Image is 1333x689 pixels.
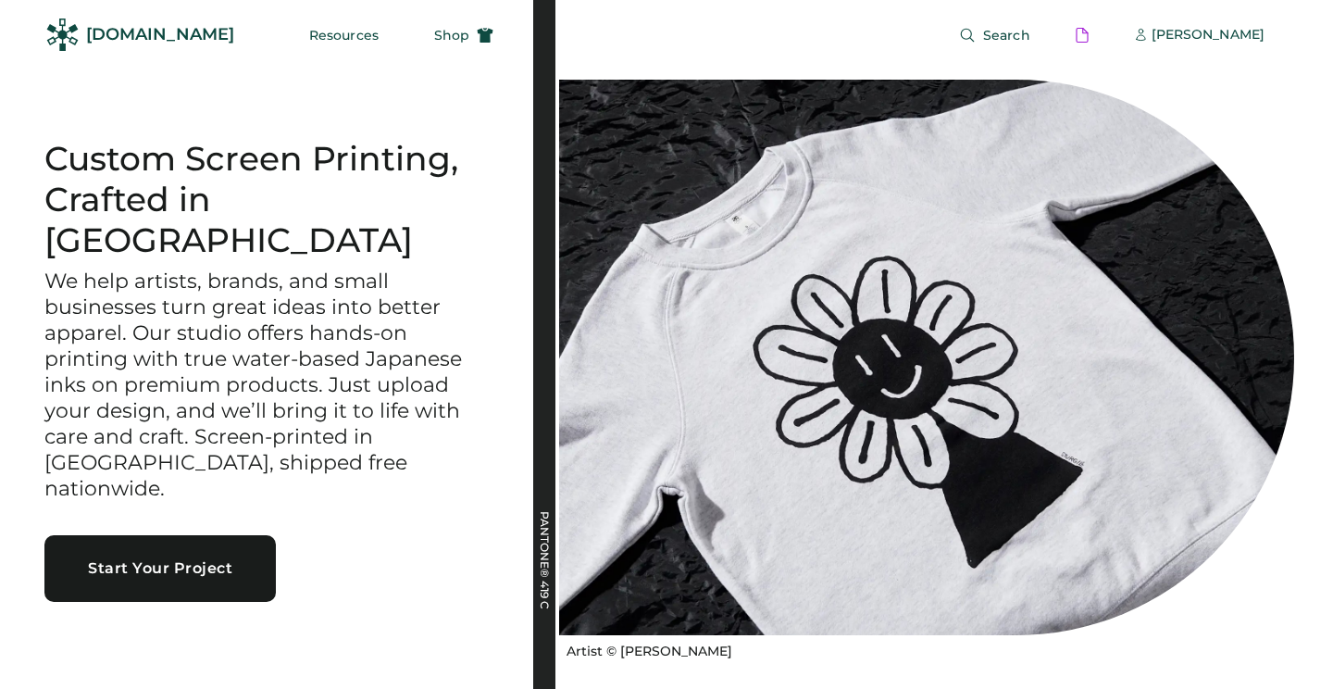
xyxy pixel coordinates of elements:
[46,19,79,51] img: Rendered Logo - Screens
[1152,26,1264,44] div: [PERSON_NAME]
[434,29,469,42] span: Shop
[287,17,401,54] button: Resources
[567,643,732,661] div: Artist © [PERSON_NAME]
[44,269,489,501] h3: We help artists, brands, and small businesses turn great ideas into better apparel. Our studio of...
[559,635,732,661] a: Artist © [PERSON_NAME]
[86,23,234,46] div: [DOMAIN_NAME]
[44,139,489,261] h1: Custom Screen Printing, Crafted in [GEOGRAPHIC_DATA]
[983,29,1030,42] span: Search
[44,535,276,602] button: Start Your Project
[412,17,516,54] button: Shop
[937,17,1053,54] button: Search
